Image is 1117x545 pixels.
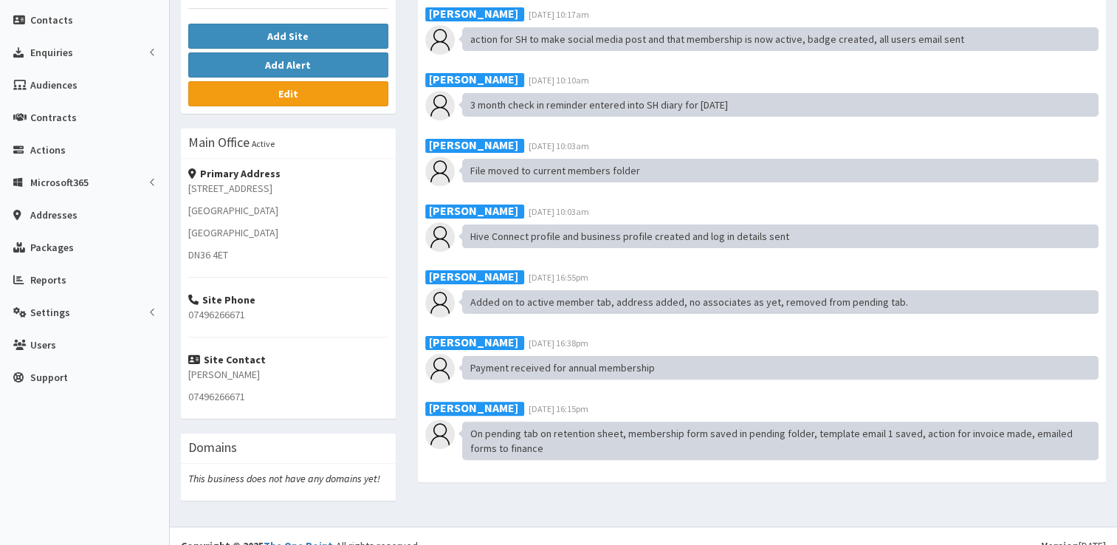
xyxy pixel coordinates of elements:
span: [DATE] 16:38pm [529,337,588,349]
small: Active [252,138,275,149]
b: Add Site [267,30,309,43]
p: [STREET_ADDRESS] [188,181,388,196]
div: Added on to active member tab, address added, no associates as yet, removed from pending tab. [462,290,1099,314]
b: [PERSON_NAME] [429,72,518,86]
span: Users [30,338,56,352]
span: [DATE] 16:15pm [529,403,588,414]
div: Hive Connect profile and business profile created and log in details sent [462,224,1099,248]
div: action for SH to make social media post and that membership is now active, badge created, all use... [462,27,1099,51]
b: Add Alert [265,58,311,72]
b: [PERSON_NAME] [429,137,518,152]
div: On pending tab on retention sheet, membership form saved in pending folder, template email 1 save... [462,422,1099,460]
b: [PERSON_NAME] [429,400,518,415]
p: [GEOGRAPHIC_DATA] [188,225,388,240]
span: Audiences [30,78,78,92]
b: Edit [278,87,298,100]
p: DN36 4ET [188,247,388,262]
a: Edit [188,81,388,106]
span: [DATE] 16:55pm [529,272,588,283]
span: Microsoft365 [30,176,89,189]
span: Support [30,371,68,384]
h3: Domains [188,441,237,454]
span: [DATE] 10:10am [529,75,589,86]
button: Add Alert [188,52,388,78]
strong: Site Phone [188,293,255,306]
span: Enquiries [30,46,73,59]
span: Actions [30,143,66,157]
p: [PERSON_NAME] [188,367,388,382]
i: This business does not have any domains yet! [188,472,380,485]
div: Payment received for annual membership [462,356,1099,380]
b: [PERSON_NAME] [429,6,518,21]
p: [GEOGRAPHIC_DATA] [188,203,388,218]
p: 07496266671 [188,389,388,404]
span: Packages [30,241,74,254]
span: Reports [30,273,66,287]
span: [DATE] 10:17am [529,9,589,20]
span: [DATE] 10:03am [529,140,589,151]
div: 3 month check in reminder entered into SH diary for [DATE] [462,93,1099,117]
p: 07496266671 [188,307,388,322]
b: [PERSON_NAME] [429,203,518,218]
strong: Primary Address [188,167,281,180]
span: Contracts [30,111,77,124]
b: [PERSON_NAME] [429,335,518,349]
span: Addresses [30,208,78,222]
strong: Site Contact [188,353,266,366]
b: [PERSON_NAME] [429,269,518,284]
span: Contacts [30,13,73,27]
div: File moved to current members folder [462,159,1099,182]
h3: Main Office [188,136,250,149]
span: [DATE] 10:03am [529,206,589,217]
span: Settings [30,306,70,319]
